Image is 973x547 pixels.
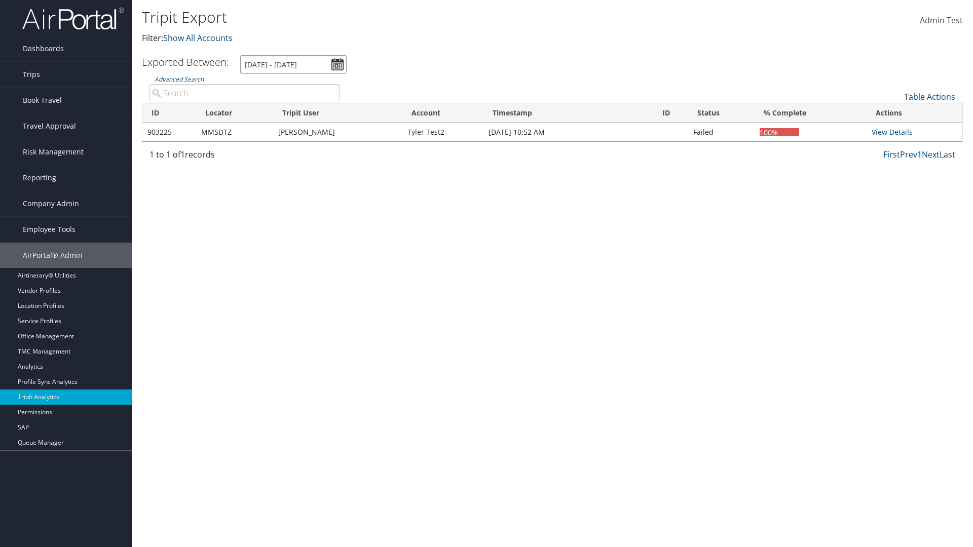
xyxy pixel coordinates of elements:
span: Book Travel [23,88,62,113]
a: Advanced Search [155,75,204,84]
span: 1 [180,149,185,160]
p: Filter: [142,32,689,45]
a: Table Actions [904,91,955,102]
td: [DATE] 10:52 AM [483,123,653,141]
td: Tyler Test2 [402,123,484,141]
div: 100% [760,128,799,136]
th: Status: activate to sort column ascending [688,103,755,123]
th: ID: activate to sort column ascending [653,103,688,123]
th: ID: activate to sort column ascending [142,103,196,123]
a: View Details [872,127,913,137]
th: Actions [867,103,962,123]
a: Admin Test [920,5,963,36]
span: Dashboards [23,36,64,61]
span: Company Admin [23,191,79,216]
td: Failed [688,123,755,141]
a: Next [922,149,940,160]
input: [DATE] - [DATE] [240,55,347,74]
th: Tripit User: activate to sort column descending [273,103,402,123]
td: [PERSON_NAME] [273,123,402,141]
span: Travel Approval [23,113,76,139]
span: AirPortal® Admin [23,243,83,268]
th: Account: activate to sort column ascending [402,103,484,123]
th: Timestamp: activate to sort column ascending [483,103,653,123]
input: Advanced Search [149,84,340,102]
h1: Tripit Export [142,7,689,28]
span: Trips [23,62,40,87]
a: Prev [900,149,917,160]
span: Reporting [23,165,56,190]
a: First [883,149,900,160]
a: Last [940,149,955,160]
div: 1 to 1 of records [149,148,340,166]
span: Employee Tools [23,217,76,242]
td: 903225 [142,123,196,141]
a: 1 [917,149,922,160]
span: Admin Test [920,15,963,26]
img: airportal-logo.png [22,7,124,30]
th: Locator: activate to sort column ascending [196,103,273,123]
th: % Complete: activate to sort column ascending [755,103,866,123]
h3: Exported Between: [142,55,229,69]
td: MMSDTZ [196,123,273,141]
span: Risk Management [23,139,84,165]
a: Show All Accounts [163,32,233,44]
